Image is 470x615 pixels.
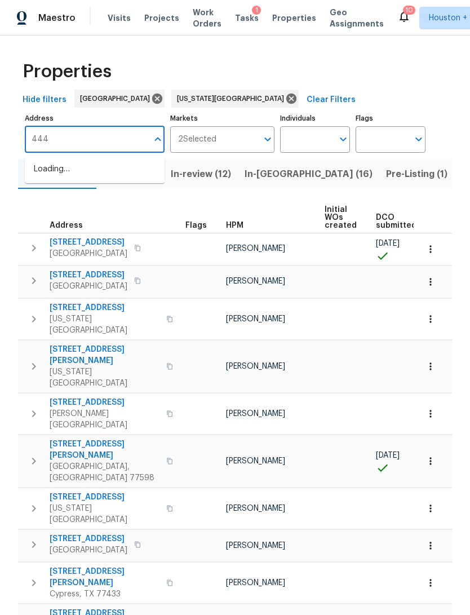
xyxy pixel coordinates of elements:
[171,166,231,182] span: In-review (12)
[226,457,285,465] span: [PERSON_NAME]
[50,589,159,600] span: Cypress, TX 77433
[226,277,285,285] span: [PERSON_NAME]
[50,344,159,366] span: [STREET_ADDRESS][PERSON_NAME]
[226,315,285,323] span: [PERSON_NAME]
[50,492,159,503] span: [STREET_ADDRESS]
[185,222,207,229] span: Flags
[330,7,384,29] span: Geo Assignments
[226,579,285,587] span: [PERSON_NAME]
[171,90,299,108] div: [US_STATE][GEOGRAPHIC_DATA]
[23,93,66,107] span: Hide filters
[23,66,112,77] span: Properties
[255,5,258,16] div: 1
[177,93,289,104] span: [US_STATE][GEOGRAPHIC_DATA]
[50,566,159,589] span: [STREET_ADDRESS][PERSON_NAME]
[386,166,447,182] span: Pre-Listing (1)
[50,439,159,461] span: [STREET_ADDRESS][PERSON_NAME]
[108,12,131,24] span: Visits
[335,131,351,147] button: Open
[245,166,373,182] span: In-[GEOGRAPHIC_DATA] (16)
[25,156,165,183] div: Loading…
[226,245,285,253] span: [PERSON_NAME]
[74,90,165,108] div: [GEOGRAPHIC_DATA]
[50,533,127,545] span: [STREET_ADDRESS]
[80,93,154,104] span: [GEOGRAPHIC_DATA]
[325,206,357,229] span: Initial WOs created
[50,545,127,556] span: [GEOGRAPHIC_DATA]
[144,12,179,24] span: Projects
[50,281,127,292] span: [GEOGRAPHIC_DATA]
[50,366,159,389] span: [US_STATE][GEOGRAPHIC_DATA]
[25,126,148,153] input: Search ...
[411,131,427,147] button: Open
[50,237,127,248] span: [STREET_ADDRESS]
[260,131,276,147] button: Open
[170,115,275,122] label: Markets
[235,14,259,22] span: Tasks
[376,214,416,229] span: DCO submitted
[178,135,216,144] span: 2 Selected
[18,90,71,110] button: Hide filters
[356,115,425,122] label: Flags
[226,362,285,370] span: [PERSON_NAME]
[50,503,159,525] span: [US_STATE][GEOGRAPHIC_DATA]
[376,452,400,459] span: [DATE]
[38,12,76,24] span: Maestro
[376,240,400,247] span: [DATE]
[50,461,159,484] span: [GEOGRAPHIC_DATA], [GEOGRAPHIC_DATA] 77598
[50,408,159,431] span: [PERSON_NAME][GEOGRAPHIC_DATA]
[150,131,166,147] button: Close
[272,12,316,24] span: Properties
[50,397,159,408] span: [STREET_ADDRESS]
[280,115,350,122] label: Individuals
[25,115,165,122] label: Address
[50,302,159,313] span: [STREET_ADDRESS]
[405,5,413,16] div: 10
[193,7,221,29] span: Work Orders
[50,269,127,281] span: [STREET_ADDRESS]
[226,222,243,229] span: HPM
[50,248,127,259] span: [GEOGRAPHIC_DATA]
[307,93,356,107] span: Clear Filters
[302,90,360,110] button: Clear Filters
[226,410,285,418] span: [PERSON_NAME]
[50,222,83,229] span: Address
[50,313,159,336] span: [US_STATE][GEOGRAPHIC_DATA]
[226,542,285,550] span: [PERSON_NAME]
[226,505,285,512] span: [PERSON_NAME]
